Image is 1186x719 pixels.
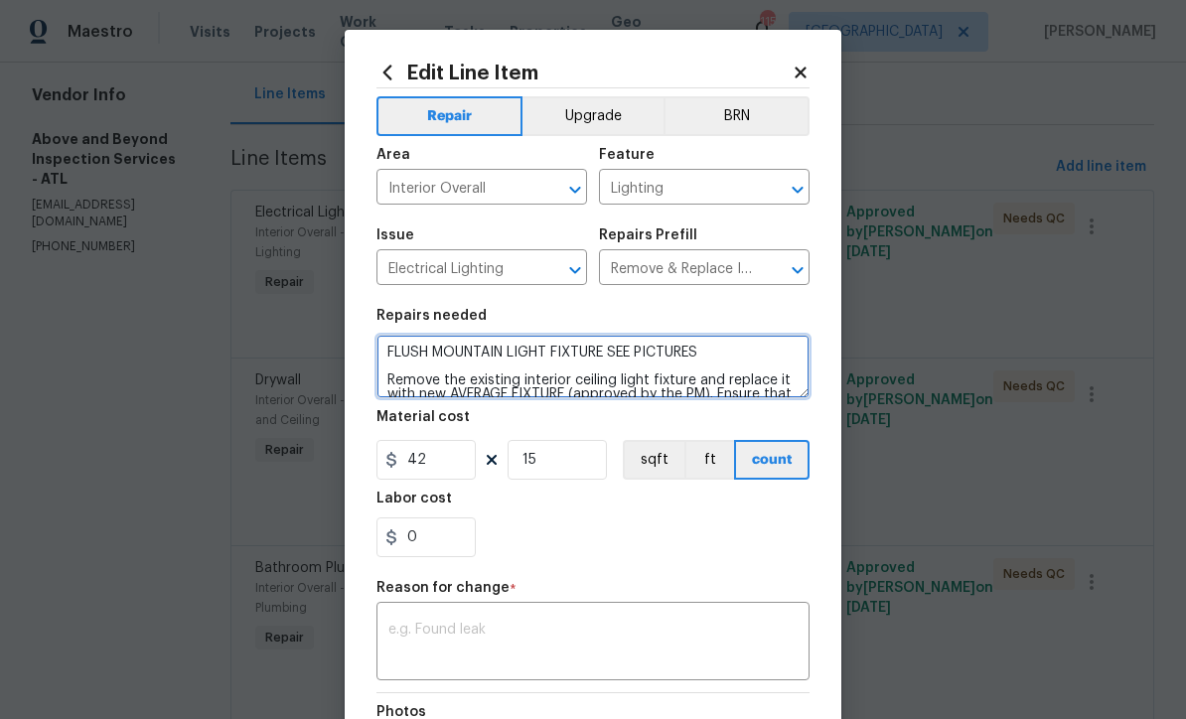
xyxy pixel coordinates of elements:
h5: Feature [599,148,655,162]
h5: Labor cost [376,492,452,505]
button: Upgrade [522,96,665,136]
h5: Repairs Prefill [599,228,697,242]
h5: Area [376,148,410,162]
h5: Reason for change [376,581,510,595]
button: Repair [376,96,522,136]
textarea: FLUSH MOUNTAIN LIGHT FIXTURE SEE PICTURES Remove the existing interior ceiling light fixture and ... [376,335,810,398]
button: count [734,440,810,480]
button: Open [784,256,812,284]
button: Open [561,256,589,284]
h5: Repairs needed [376,309,487,323]
h2: Edit Line Item [376,62,792,83]
button: Open [784,176,812,204]
h5: Photos [376,705,426,719]
button: Open [561,176,589,204]
h5: Material cost [376,410,470,424]
button: BRN [664,96,810,136]
button: sqft [623,440,684,480]
h5: Issue [376,228,414,242]
button: ft [684,440,734,480]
